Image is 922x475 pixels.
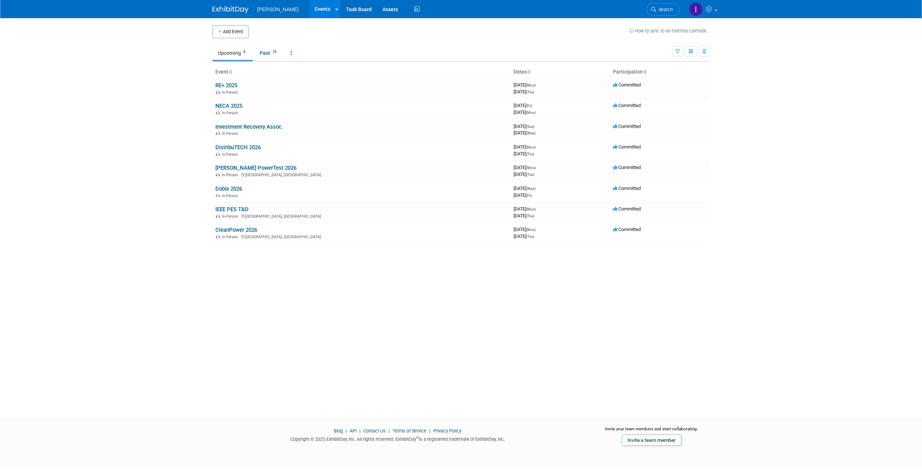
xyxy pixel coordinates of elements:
[526,131,536,135] span: (Wed)
[215,234,508,239] div: [GEOGRAPHIC_DATA], [GEOGRAPHIC_DATA]
[216,90,220,94] img: In-Person Event
[514,82,538,88] span: [DATE]
[428,428,432,434] span: |
[222,194,240,198] span: In-Person
[514,110,536,115] span: [DATE]
[212,66,511,78] th: Event
[646,3,680,16] a: Search
[526,214,534,218] span: (Thu)
[393,428,426,434] a: Terms of Service
[526,187,536,191] span: (Wed)
[350,428,357,434] a: API
[526,228,536,232] span: (Mon)
[526,194,532,197] span: (Fri)
[514,151,534,156] span: [DATE]
[610,66,710,78] th: Participation
[613,186,641,191] span: Committed
[514,172,534,177] span: [DATE]
[215,103,242,109] a: NECA 2025
[216,173,220,176] img: In-Person Event
[228,69,232,75] a: Sort by Event Name
[387,428,391,434] span: |
[526,173,534,177] span: (Thu)
[514,103,534,108] span: [DATE]
[537,82,538,88] span: -
[527,69,531,75] a: Sort by Start Date
[212,46,253,60] a: Upcoming8
[215,186,242,192] a: Doble 2026
[613,82,641,88] span: Committed
[416,436,419,440] sup: ®
[535,124,536,129] span: -
[643,69,646,75] a: Sort by Participation Type
[222,235,240,239] span: In-Person
[215,144,261,151] a: DistribuTECH 2026
[526,125,534,129] span: (Sun)
[215,213,508,219] div: [GEOGRAPHIC_DATA], [GEOGRAPHIC_DATA]
[241,49,247,55] span: 8
[514,89,534,94] span: [DATE]
[514,186,538,191] span: [DATE]
[514,144,538,150] span: [DATE]
[222,152,240,157] span: In-Person
[514,206,538,212] span: [DATE]
[216,214,220,218] img: In-Person Event
[613,206,641,212] span: Committed
[514,234,534,239] span: [DATE]
[526,111,536,115] span: (Mon)
[358,428,362,434] span: |
[216,111,220,114] img: In-Person Event
[212,25,249,38] button: Add Event
[514,227,538,232] span: [DATE]
[613,144,641,150] span: Committed
[613,227,641,232] span: Committed
[212,434,583,443] div: Copyright © 2025 ExhibitDay, Inc. All rights reserved. ExhibitDay is a registered trademark of Ex...
[526,166,536,170] span: (Mon)
[222,90,240,95] span: In-Person
[656,7,673,12] span: Search
[514,213,534,218] span: [DATE]
[344,428,349,434] span: |
[215,124,283,130] a: Investment Recovery Assoc.
[216,131,220,135] img: In-Person Event
[526,83,536,87] span: (Mon)
[215,172,508,177] div: [GEOGRAPHIC_DATA], [GEOGRAPHIC_DATA]
[526,152,534,156] span: (Thu)
[215,227,257,233] a: CleanPower 2026
[222,131,240,136] span: In-Person
[254,46,284,60] a: Past75
[537,165,538,170] span: -
[537,206,538,212] span: -
[511,66,610,78] th: Dates
[215,206,249,213] a: IEEE PES T&D
[222,111,240,115] span: In-Person
[514,165,538,170] span: [DATE]
[537,186,538,191] span: -
[433,428,461,434] a: Privacy Policy
[334,428,343,434] a: Blog
[613,165,641,170] span: Committed
[533,103,534,108] span: -
[613,124,641,129] span: Committed
[689,3,703,16] img: Isabella DeJulia
[526,104,532,108] span: (Fri)
[215,82,237,89] a: RE+ 2025
[270,49,278,55] span: 75
[215,165,296,171] a: [PERSON_NAME] PowerTest 2026
[526,235,534,239] span: (Thu)
[537,144,538,150] span: -
[216,152,220,156] img: In-Person Event
[514,130,536,136] span: [DATE]
[257,6,299,12] span: [PERSON_NAME]
[629,28,710,34] a: How to sync to an external calendar...
[212,6,249,13] img: ExhibitDay
[613,103,641,108] span: Committed
[216,235,220,238] img: In-Person Event
[222,173,240,177] span: In-Person
[526,145,536,149] span: (Mon)
[537,227,538,232] span: -
[514,192,532,198] span: [DATE]
[363,428,386,434] a: Contact Us
[222,214,240,219] span: In-Person
[216,194,220,197] img: In-Person Event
